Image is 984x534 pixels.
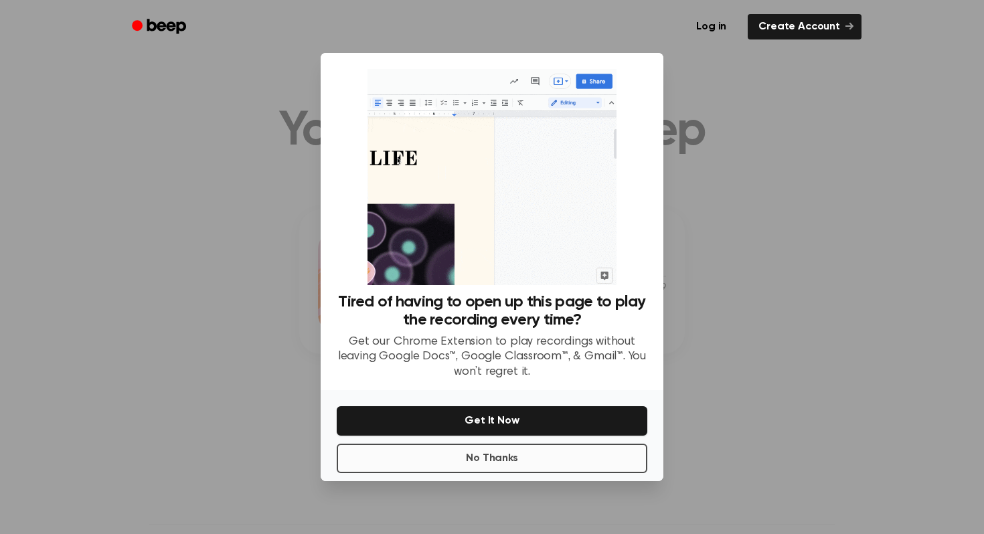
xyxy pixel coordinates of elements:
[337,335,647,380] p: Get our Chrome Extension to play recordings without leaving Google Docs™, Google Classroom™, & Gm...
[748,14,862,39] a: Create Account
[683,11,740,42] a: Log in
[337,406,647,436] button: Get It Now
[337,444,647,473] button: No Thanks
[337,293,647,329] h3: Tired of having to open up this page to play the recording every time?
[122,14,198,40] a: Beep
[367,69,616,285] img: Beep extension in action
